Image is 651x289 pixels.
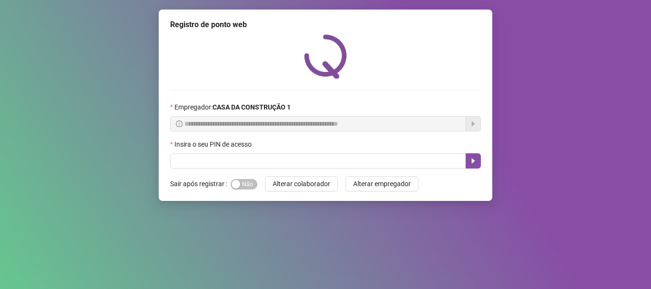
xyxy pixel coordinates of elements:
[170,19,481,30] div: Registro de ponto web
[304,34,347,79] img: QRPoint
[176,120,183,127] span: info-circle
[346,176,418,191] button: Alterar empregador
[170,139,258,149] label: Insira o seu PIN de acesso
[174,102,291,112] span: Empregador :
[469,157,477,165] span: caret-right
[213,103,291,111] strong: CASA DA CONSTRUÇÃO 1
[353,179,411,189] span: Alterar empregador
[273,179,330,189] span: Alterar colaborador
[170,176,231,191] label: Sair após registrar
[265,176,338,191] button: Alterar colaborador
